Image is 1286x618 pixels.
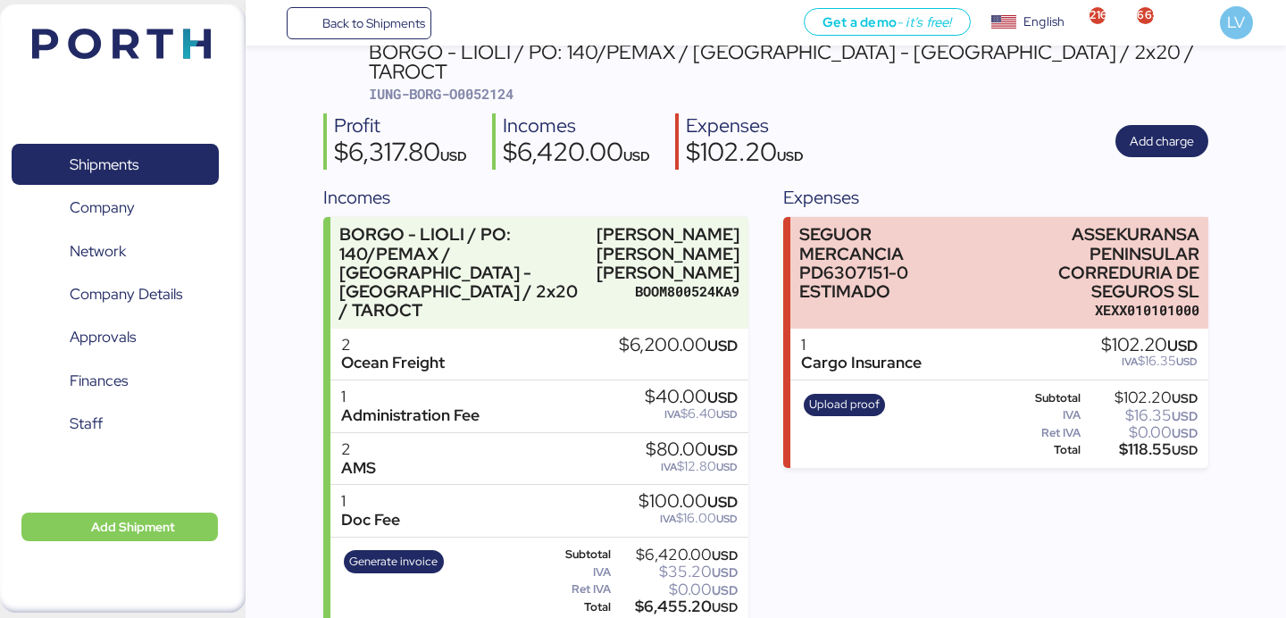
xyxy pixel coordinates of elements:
div: $6,200.00 [619,336,738,355]
span: IVA [660,512,676,526]
div: Ocean Freight [341,354,445,372]
span: USD [716,460,738,474]
div: $6,455.20 [614,600,738,614]
span: USD [440,147,467,164]
a: Company [12,188,219,229]
span: Shipments [70,152,138,178]
div: $0.00 [1084,426,1198,439]
div: Profit [334,113,467,139]
a: Staff [12,404,219,445]
div: $16.35 [1084,409,1198,422]
div: 1 [341,388,480,406]
div: Total [1005,444,1081,456]
span: USD [707,336,738,355]
div: Expenses [783,184,1207,211]
div: IVA [545,566,611,579]
span: Company [70,195,135,221]
span: IUNG-BORG-O0052124 [369,85,514,103]
div: $80.00 [646,440,738,460]
span: USD [707,440,738,460]
div: Administration Fee [341,406,480,425]
span: LV [1227,11,1245,34]
span: USD [707,492,738,512]
div: English [1023,13,1065,31]
div: Ret IVA [1005,427,1081,439]
span: USD [712,599,738,615]
button: Generate invoice [344,550,444,573]
div: Ret IVA [545,583,611,596]
div: XEXX010101000 [980,301,1199,320]
span: Upload proof [809,395,880,414]
div: SEGUOR MERCANCIA PD6307151-0 ESTIMADO [799,225,971,301]
span: Add Shipment [91,516,175,538]
div: Doc Fee [341,511,400,530]
div: BORGO - LIOLI / PO: 140/PEMAX / [GEOGRAPHIC_DATA] - [GEOGRAPHIC_DATA] / 2x20 / TAROCT [369,42,1208,82]
div: Incomes [503,113,650,139]
span: Network [70,238,126,264]
div: 1 [801,336,922,355]
span: USD [1167,336,1198,355]
span: Company Details [70,281,182,307]
span: USD [712,582,738,598]
span: USD [712,547,738,564]
span: USD [716,512,738,526]
button: Add charge [1115,125,1208,157]
a: Back to Shipments [287,7,432,39]
div: $6,420.00 [614,548,738,562]
span: USD [1172,425,1198,441]
div: $16.00 [639,512,738,525]
div: $12.80 [646,460,738,473]
div: 2 [341,336,445,355]
div: ASSEKURANSA PENINSULAR CORREDURIA DE SEGUROS SL [980,225,1199,301]
a: Approvals [12,317,219,358]
div: $16.35 [1101,355,1198,368]
span: IVA [661,460,677,474]
div: $102.20 [1101,336,1198,355]
div: $102.20 [686,139,804,170]
div: 2 [341,440,376,459]
div: $40.00 [645,388,738,407]
div: $118.55 [1084,443,1198,456]
div: Subtotal [545,548,611,561]
span: USD [777,147,804,164]
a: Finances [12,361,219,402]
div: Total [545,601,611,614]
button: Menu [256,8,287,38]
div: $100.00 [639,492,738,512]
div: $6.40 [645,407,738,421]
span: USD [712,564,738,580]
span: Staff [70,411,103,437]
button: Add Shipment [21,513,218,541]
span: IVA [664,407,681,422]
div: $35.20 [614,565,738,579]
span: Generate invoice [349,552,438,572]
div: $6,420.00 [503,139,650,170]
span: Add charge [1130,130,1194,152]
span: Back to Shipments [322,13,425,34]
a: Shipments [12,144,219,185]
div: Cargo Insurance [801,354,922,372]
span: USD [623,147,650,164]
div: Incomes [323,184,747,211]
span: USD [716,407,738,422]
div: IVA [1005,409,1081,422]
span: USD [1172,390,1198,406]
div: [PERSON_NAME] [PERSON_NAME] [PERSON_NAME] [597,225,739,281]
div: BOOM800524KA9 [597,282,739,301]
div: 1 [341,492,400,511]
div: $102.20 [1084,391,1198,405]
span: USD [1172,408,1198,424]
div: Expenses [686,113,804,139]
a: Company Details [12,274,219,315]
div: BORGO - LIOLI / PO: 140/PEMAX / [GEOGRAPHIC_DATA] - [GEOGRAPHIC_DATA] / 2x20 / TAROCT [339,225,589,320]
div: Subtotal [1005,392,1081,405]
span: Approvals [70,324,136,350]
div: AMS [341,459,376,478]
span: USD [707,388,738,407]
button: Upload proof [804,394,886,417]
div: $0.00 [614,583,738,597]
span: USD [1172,442,1198,458]
span: IVA [1122,355,1138,369]
span: Finances [70,368,128,394]
a: Network [12,230,219,271]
